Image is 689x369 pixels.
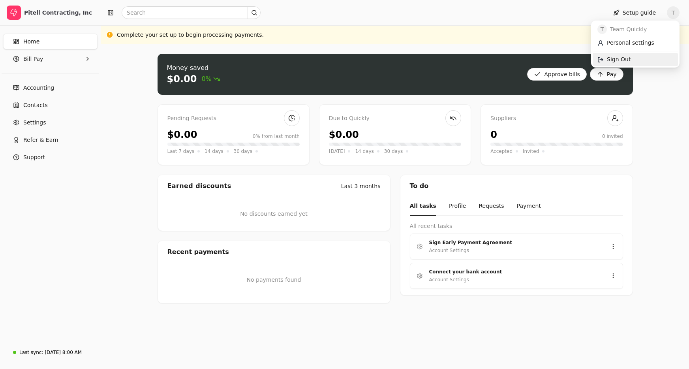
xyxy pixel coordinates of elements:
span: Invited [523,147,539,155]
button: Pay [590,68,623,81]
span: 14 days [205,147,223,155]
div: Earned discounts [167,181,231,191]
div: Sign Early Payment Agreement [429,239,597,247]
div: Pitell Contracting, Inc [24,9,94,17]
div: 0% from last month [253,133,300,140]
span: Refer & Earn [23,136,58,144]
button: Support [3,149,98,165]
button: Profile [449,197,466,216]
input: Search [122,6,261,19]
div: No discounts earned yet [240,197,308,231]
div: Suppliers [490,114,623,123]
span: Accepted [490,147,513,155]
button: All tasks [410,197,436,216]
span: 30 days [384,147,403,155]
div: Money saved [167,63,220,73]
div: Last sync: [19,349,43,356]
span: Accounting [23,84,54,92]
div: [DATE] 8:00 AM [45,349,82,356]
span: 30 days [234,147,252,155]
a: Last sync:[DATE] 8:00 AM [3,345,98,360]
button: Requests [479,197,504,216]
a: Contacts [3,97,98,113]
button: Bill Pay [3,51,98,67]
div: Pending Requests [167,114,300,123]
div: Due to Quickly [329,114,461,123]
button: Approve bills [527,68,587,81]
span: Sign Out [607,55,631,64]
span: Settings [23,119,46,127]
div: Complete your set up to begin processing payments. [117,31,264,39]
div: 0 [490,128,497,142]
div: Account Settings [429,247,469,254]
div: Account Settings [429,276,469,284]
button: Refer & Earn [3,132,98,148]
div: Connect your bank account [429,268,597,276]
div: $0.00 [167,128,197,142]
span: 14 days [355,147,374,155]
span: Bill Pay [23,55,43,63]
span: Support [23,153,45,162]
span: [DATE] [329,147,345,155]
span: Last 7 days [167,147,195,155]
span: 0% [201,74,220,84]
span: Personal settings [607,39,654,47]
div: 0 invited [602,133,623,140]
div: $0.00 [329,128,359,142]
button: Setup guide [607,6,662,19]
span: Home [23,38,39,46]
p: No payments found [167,276,381,284]
span: Contacts [23,101,48,109]
span: Team Quickly [610,25,647,34]
button: T [667,6,680,19]
div: To do [400,175,633,197]
span: T [597,24,607,34]
button: Payment [517,197,541,216]
a: Home [3,34,98,49]
a: Accounting [3,80,98,96]
a: Settings [3,115,98,130]
div: $0.00 [167,73,197,85]
div: T [591,21,680,68]
div: Recent payments [158,241,390,263]
div: All recent tasks [410,222,623,230]
div: Last 3 months [341,182,381,190]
